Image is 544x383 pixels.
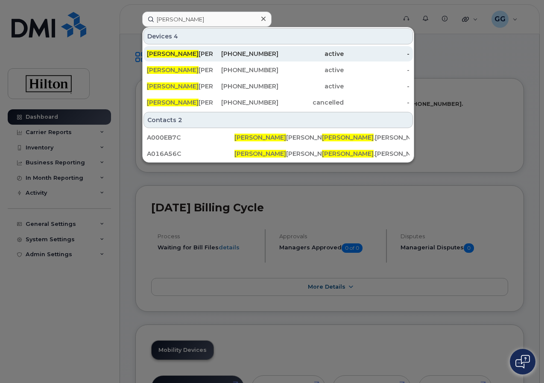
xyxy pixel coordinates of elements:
[147,133,234,142] div: A000EB7C
[344,50,409,58] div: -
[147,82,199,90] span: [PERSON_NAME]
[278,82,344,91] div: active
[147,66,213,74] div: [PERSON_NAME]
[278,66,344,74] div: active
[278,98,344,107] div: cancelled
[143,95,413,110] a: [PERSON_NAME][PERSON_NAME][PHONE_NUMBER]cancelled-
[322,133,409,142] div: .[PERSON_NAME][EMAIL_ADDRESS][PERSON_NAME][DOMAIN_NAME]
[178,116,182,124] span: 2
[143,130,413,145] a: A000EB7C[PERSON_NAME][PERSON_NAME][PERSON_NAME].[PERSON_NAME][EMAIL_ADDRESS][PERSON_NAME][DOMAIN_...
[147,82,213,91] div: [PERSON_NAME]
[322,149,409,158] div: .[PERSON_NAME][EMAIL_ADDRESS][PERSON_NAME][DOMAIN_NAME]
[147,50,199,58] span: [PERSON_NAME]
[278,50,344,58] div: active
[143,62,413,78] a: [PERSON_NAME][PERSON_NAME][PHONE_NUMBER]active-
[147,99,199,106] span: [PERSON_NAME]
[234,134,286,141] span: [PERSON_NAME]
[213,98,278,107] div: [PHONE_NUMBER]
[515,355,530,368] img: Open chat
[143,28,413,44] div: Devices
[143,146,413,161] a: A016A56C[PERSON_NAME][PERSON_NAME][PERSON_NAME].[PERSON_NAME][EMAIL_ADDRESS][PERSON_NAME][DOMAIN_...
[147,149,234,158] div: A016A56C
[174,32,178,41] span: 4
[234,149,322,158] div: [PERSON_NAME]
[234,133,322,142] div: [PERSON_NAME]
[344,66,409,74] div: -
[234,150,286,158] span: [PERSON_NAME]
[213,82,278,91] div: [PHONE_NUMBER]
[143,79,413,94] a: [PERSON_NAME][PERSON_NAME][PHONE_NUMBER]active-
[344,82,409,91] div: -
[322,150,374,158] span: [PERSON_NAME]
[147,50,213,58] div: [PERSON_NAME]
[344,98,409,107] div: -
[213,50,278,58] div: [PHONE_NUMBER]
[213,66,278,74] div: [PHONE_NUMBER]
[147,98,213,107] div: [PERSON_NAME]
[143,112,413,128] div: Contacts
[143,46,413,61] a: [PERSON_NAME][PERSON_NAME][PHONE_NUMBER]active-
[147,66,199,74] span: [PERSON_NAME]
[322,134,374,141] span: [PERSON_NAME]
